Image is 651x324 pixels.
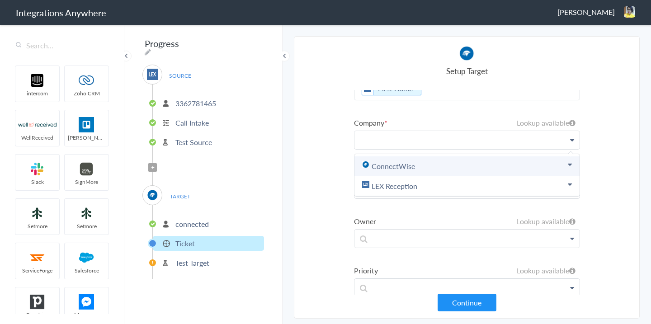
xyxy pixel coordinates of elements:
label: Priority [354,265,580,276]
span: Setmore [15,222,59,230]
h4: Setup Target [354,66,580,76]
p: 3362781465 [175,98,216,108]
p: Test Source [175,137,212,147]
p: Ticket [175,238,195,249]
span: [PERSON_NAME] [557,7,615,17]
img: setmoreNew.jpg [67,206,106,221]
img: intercom-logo.svg [18,73,57,88]
span: Zoho CRM [65,89,108,97]
img: pipedrive.png [18,294,57,310]
span: SOURCE [163,70,197,82]
img: wr-logo.svg [18,117,57,132]
img: signmore-logo.png [67,161,106,177]
img: FBM.png [67,294,106,310]
img: zoho-logo.svg [67,73,106,88]
label: Company [354,117,580,128]
img: serviceforge-icon.png [18,250,57,265]
img: connectwise.png [362,161,369,168]
span: WellReceived [15,134,59,141]
img: slack-logo.svg [18,161,57,177]
span: Messenger [65,311,108,319]
button: Continue [438,294,496,311]
input: Search... [9,37,115,54]
img: yellowdp.jpg [624,6,635,18]
img: lex-app-logo.svg [147,69,158,80]
h6: Lookup available [517,216,576,226]
label: Owner [354,216,580,226]
img: salesforce-logo.svg [67,250,106,265]
span: Pipedrive [15,311,59,319]
span: Slack [15,178,59,186]
a: LEX Reception [354,176,580,196]
span: ServiceForge [15,267,59,274]
h6: Lookup available [517,117,576,128]
img: connectwise.png [147,189,158,201]
span: Setmore [65,222,108,230]
h1: Integrations Anywhere [16,6,106,19]
img: setmoreNew.jpg [18,206,57,221]
span: [PERSON_NAME] [65,134,108,141]
h6: Lookup available [517,265,576,276]
img: connectwise.png [459,46,475,61]
span: intercom [15,89,59,97]
p: Call Intake [175,117,209,128]
a: ConnectWise [354,156,580,176]
span: Salesforce [65,267,108,274]
span: SignMore [65,178,108,186]
img: trello.png [67,117,106,132]
span: TARGET [163,190,197,202]
p: connected [175,219,209,229]
img: lex-app-logo.svg [362,181,369,188]
p: Test Target [175,258,209,268]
